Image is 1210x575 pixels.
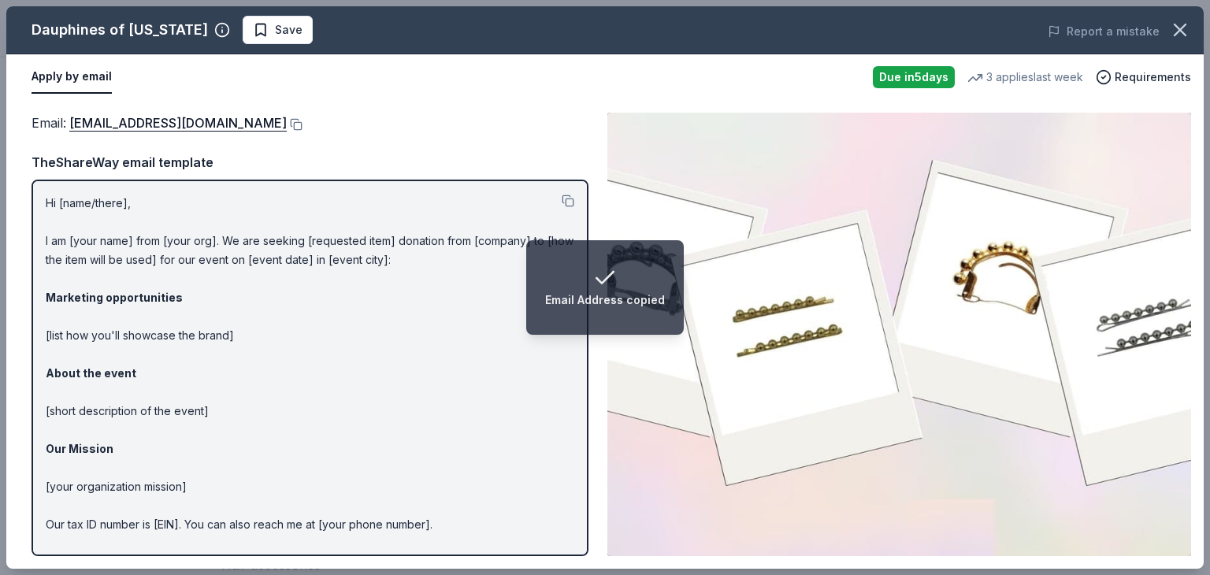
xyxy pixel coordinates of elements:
div: 3 applies last week [967,68,1083,87]
strong: About the event [46,366,136,380]
strong: Our Mission [46,442,113,455]
button: Save [243,16,313,44]
span: Requirements [1115,68,1191,87]
div: TheShareWay email template [32,152,588,172]
span: Email : [32,115,287,131]
button: Apply by email [32,61,112,94]
button: Requirements [1096,68,1191,87]
a: [EMAIL_ADDRESS][DOMAIN_NAME] [69,113,287,133]
div: Dauphines of [US_STATE] [32,17,208,43]
div: Due in 5 days [873,66,955,88]
button: Report a mistake [1048,22,1160,41]
img: Image for Dauphines of New York [607,113,1191,556]
span: Save [275,20,302,39]
strong: Marketing opportunities [46,291,183,304]
div: Email Address copied [545,291,665,310]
